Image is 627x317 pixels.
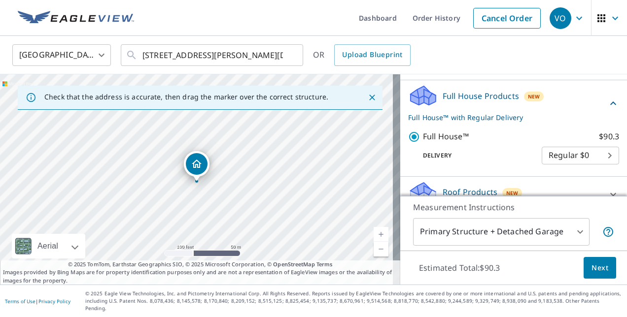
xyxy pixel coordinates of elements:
[528,93,540,100] span: New
[12,234,85,258] div: Aerial
[85,290,622,312] p: © 2025 Eagle View Technologies, Inc. and Pictometry International Corp. All Rights Reserved. Repo...
[443,90,519,102] p: Full House Products
[592,262,608,274] span: Next
[408,112,607,123] p: Full House™ with Regular Delivery
[584,257,616,279] button: Next
[374,227,388,242] a: Current Level 18, Zoom In
[5,298,70,304] p: |
[68,260,333,269] span: © 2025 TomTom, Earthstar Geographics SIO, © 2025 Microsoft Corporation, ©
[184,151,209,182] div: Dropped pin, building 1, Residential property, 5410 Pressler Dr Corpus Christi, TX 78413
[408,84,619,123] div: Full House ProductsNewFull House™ with Regular Delivery
[38,298,70,305] a: Privacy Policy
[411,257,508,279] p: Estimated Total: $90.3
[316,260,333,268] a: Terms
[273,260,314,268] a: OpenStreetMap
[602,226,614,238] span: Your report will include the primary structure and a detached garage if one exists.
[12,41,111,69] div: [GEOGRAPHIC_DATA]
[5,298,35,305] a: Terms of Use
[550,7,571,29] div: VO
[408,181,619,209] div: Roof ProductsNew
[443,186,497,198] p: Roof Products
[506,189,519,197] span: New
[35,234,61,258] div: Aerial
[408,151,542,160] p: Delivery
[18,11,134,26] img: EV Logo
[473,8,541,29] a: Cancel Order
[542,142,619,169] div: Regular $0
[413,218,590,246] div: Primary Structure + Detached Garage
[44,93,328,101] p: Check that the address is accurate, then drag the marker over the correct structure.
[142,41,283,69] input: Search by address or latitude-longitude
[599,130,619,143] p: $90.3
[374,242,388,256] a: Current Level 18, Zoom Out
[366,91,379,104] button: Close
[334,44,410,66] a: Upload Blueprint
[423,130,469,143] p: Full House™
[413,201,614,213] p: Measurement Instructions
[313,44,411,66] div: OR
[342,49,402,61] span: Upload Blueprint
